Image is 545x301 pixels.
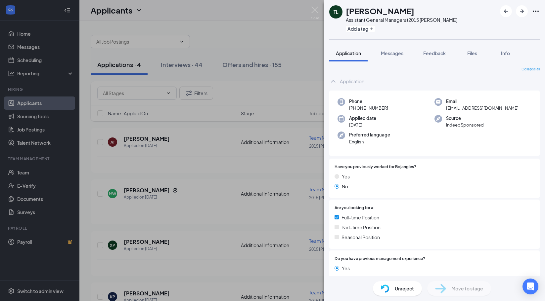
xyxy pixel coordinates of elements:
[349,122,376,128] span: [DATE]
[446,122,484,128] span: IndeedSponsored
[346,5,414,17] h1: [PERSON_NAME]
[349,105,388,111] span: [PHONE_NUMBER]
[335,205,375,211] span: Are you looking for a:
[522,67,540,72] span: Collapse all
[349,132,390,138] span: Preferred language
[446,115,484,122] span: Source
[446,105,519,111] span: [EMAIL_ADDRESS][DOMAIN_NAME]
[446,98,519,105] span: Email
[381,50,403,56] span: Messages
[423,50,446,56] span: Feedback
[501,50,510,56] span: Info
[341,214,379,221] span: Full-time Position
[336,50,361,56] span: Application
[395,285,414,292] span: Unreject
[532,7,540,15] svg: Ellipses
[349,138,390,145] span: English
[516,5,528,17] button: ArrowRight
[342,275,348,282] span: No
[349,115,376,122] span: Applied date
[341,234,380,241] span: Seasonal Position
[342,265,350,272] span: Yes
[342,173,350,180] span: Yes
[334,9,339,15] div: TL
[349,98,388,105] span: Phone
[451,285,483,292] span: Move to stage
[502,7,510,15] svg: ArrowLeftNew
[518,7,526,15] svg: ArrowRight
[467,50,477,56] span: Files
[329,77,337,85] svg: ChevronUp
[370,27,374,31] svg: Plus
[522,279,538,294] div: Open Intercom Messenger
[342,183,348,190] span: No
[346,17,457,23] div: Assistant General Manager at 2015 [PERSON_NAME]
[335,256,425,262] span: Do you have previous management experience?
[346,25,375,32] button: PlusAdd a tag
[341,224,381,231] span: Part-time Position
[340,78,364,85] div: Application
[500,5,512,17] button: ArrowLeftNew
[335,164,416,170] span: Have you previously worked for Bojangles?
